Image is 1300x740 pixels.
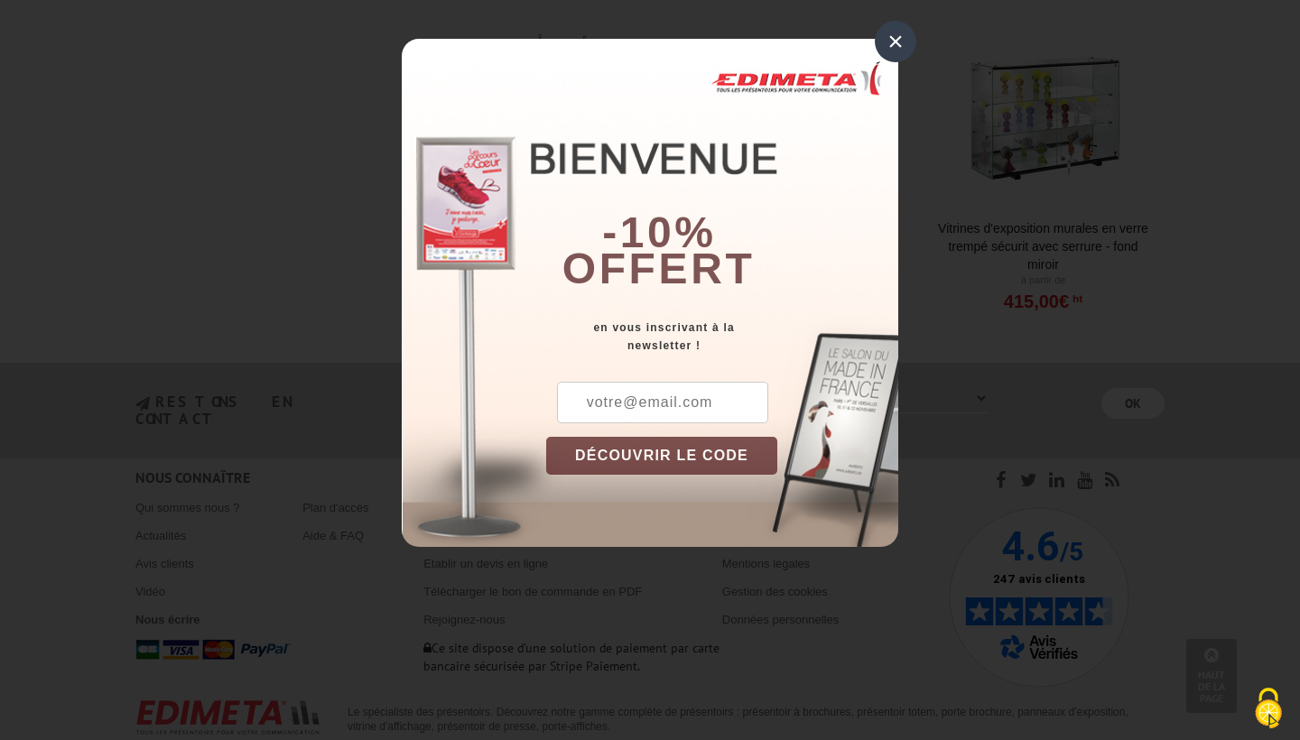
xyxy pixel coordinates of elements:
[602,208,716,256] b: -10%
[546,437,777,475] button: DÉCOUVRIR LE CODE
[1246,686,1291,731] img: Cookies (fenêtre modale)
[557,382,768,423] input: votre@email.com
[875,21,916,62] div: ×
[1237,679,1300,740] button: Cookies (fenêtre modale)
[562,245,756,292] font: offert
[546,319,898,355] div: en vous inscrivant à la newsletter !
